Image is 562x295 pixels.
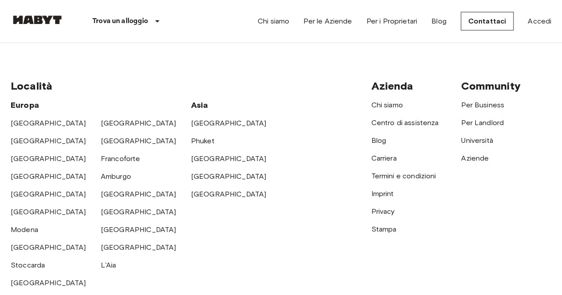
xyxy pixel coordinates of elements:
a: Modena [11,225,38,234]
a: [GEOGRAPHIC_DATA] [191,172,267,181]
a: Accedi [528,16,551,27]
a: Per i Proprietari [366,16,417,27]
a: Blog [371,136,386,145]
a: Contattaci [461,12,514,31]
a: [GEOGRAPHIC_DATA] [101,243,176,252]
a: Chi siamo [371,101,403,109]
a: Privacy [371,207,395,216]
span: Azienda [371,79,413,92]
a: [GEOGRAPHIC_DATA] [11,119,86,127]
a: [GEOGRAPHIC_DATA] [11,137,86,145]
span: Località [11,79,52,92]
a: Per Landlord [461,118,504,127]
a: Aziende [461,154,489,162]
a: Per le Aziende [303,16,352,27]
a: [GEOGRAPHIC_DATA] [101,190,176,198]
a: [GEOGRAPHIC_DATA] [191,190,267,198]
span: Community [461,79,520,92]
a: Amburgo [101,172,131,181]
a: L'Aia [101,261,116,269]
a: [GEOGRAPHIC_DATA] [101,137,176,145]
a: [GEOGRAPHIC_DATA] [11,243,86,252]
a: [GEOGRAPHIC_DATA] [11,154,86,163]
a: Blog [431,16,446,27]
a: Per Business [461,101,504,109]
a: Imprint [371,189,394,198]
img: Habyt [11,16,64,24]
a: [GEOGRAPHIC_DATA] [101,119,176,127]
span: Europa [11,100,39,110]
a: [GEOGRAPHIC_DATA] [11,190,86,198]
a: Centro di assistenza [371,118,438,127]
a: Francoforte [101,154,140,163]
a: [GEOGRAPHIC_DATA] [191,154,267,163]
a: Termini e condizioni [371,172,436,180]
a: Carriera [371,154,396,162]
a: [GEOGRAPHIC_DATA] [191,119,267,127]
p: Trova un alloggio [92,16,148,27]
a: Stampa [371,225,396,233]
a: [GEOGRAPHIC_DATA] [11,279,86,287]
a: [GEOGRAPHIC_DATA] [11,208,86,216]
a: [GEOGRAPHIC_DATA] [101,208,176,216]
a: Chi siamo [258,16,289,27]
span: Asia [191,100,208,110]
a: [GEOGRAPHIC_DATA] [11,172,86,181]
a: Università [461,136,493,145]
a: Stoccarda [11,261,45,269]
a: Phuket [191,137,215,145]
a: [GEOGRAPHIC_DATA] [101,225,176,234]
